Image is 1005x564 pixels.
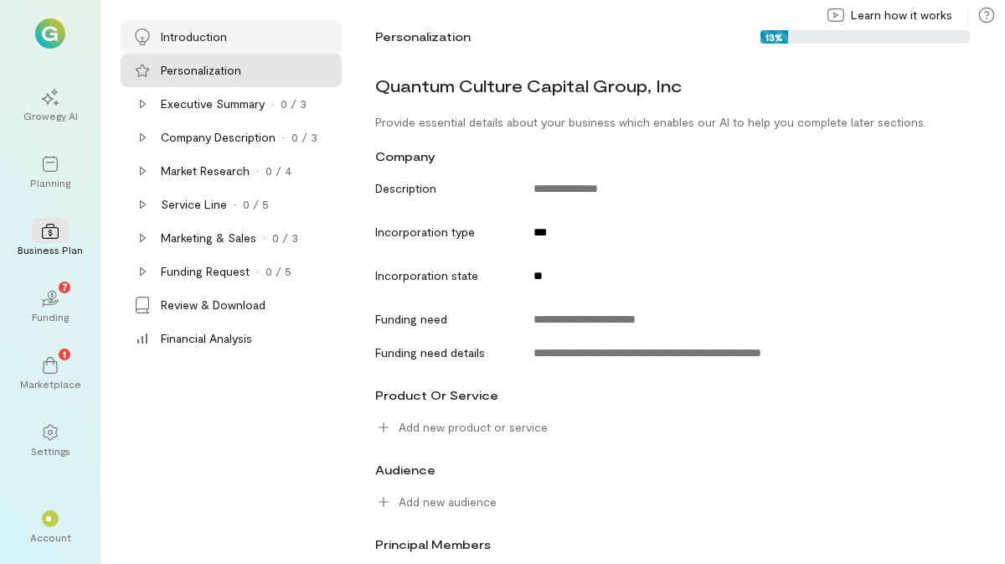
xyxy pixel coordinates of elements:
div: Business Plan [18,243,83,256]
div: Funding need details [365,339,517,361]
div: · [282,129,285,146]
div: Personalization [161,62,241,79]
div: Provide essential details about your business which enables our AI to help you complete later sec... [365,114,971,131]
div: Funding Request [161,263,250,280]
a: Business Plan [20,210,80,270]
span: Learn how it works [851,7,952,23]
div: 0 / 5 [243,196,269,213]
span: Add new product or service [399,419,548,436]
div: 0 / 3 [272,230,298,246]
div: Marketing & Sales [161,230,256,246]
div: Personalization [375,28,471,45]
div: Marketplace [20,377,81,391]
div: Planning [30,176,70,189]
div: Incorporation type [365,219,517,241]
div: Description [365,175,517,197]
span: product or service [375,388,498,402]
div: Introduction [161,28,227,45]
span: audience [375,463,435,477]
div: Market Research [161,163,250,179]
a: Marketplace [20,344,80,404]
span: 7 [62,279,68,294]
div: Funding [32,310,69,323]
div: Settings [31,444,70,458]
a: Growegy AI [20,75,80,136]
div: Company Description [161,129,276,146]
div: · [256,263,259,280]
div: 0 / 5 [265,263,291,280]
div: 0 / 4 [265,163,291,179]
span: company [375,149,435,163]
a: Planning [20,142,80,203]
div: Growegy AI [23,109,78,122]
div: Service Line [161,196,227,213]
div: Review & Download [161,297,265,313]
a: Settings [20,411,80,471]
div: Financial Analysis [161,330,252,347]
div: Executive Summary [161,96,265,112]
div: · [263,230,265,246]
span: 1 [63,346,66,361]
a: Funding [20,277,80,337]
div: Incorporation state [365,262,517,284]
div: · [256,163,259,179]
div: · [271,96,274,112]
div: · [234,196,236,213]
div: 0 / 3 [281,96,307,112]
span: Add new audience [399,494,497,510]
span: Principal members [375,537,491,551]
div: Account [30,530,71,544]
div: 0 / 3 [291,129,317,146]
div: Funding need [365,306,517,328]
div: Quantum Culture Capital Group, Inc [365,67,971,104]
